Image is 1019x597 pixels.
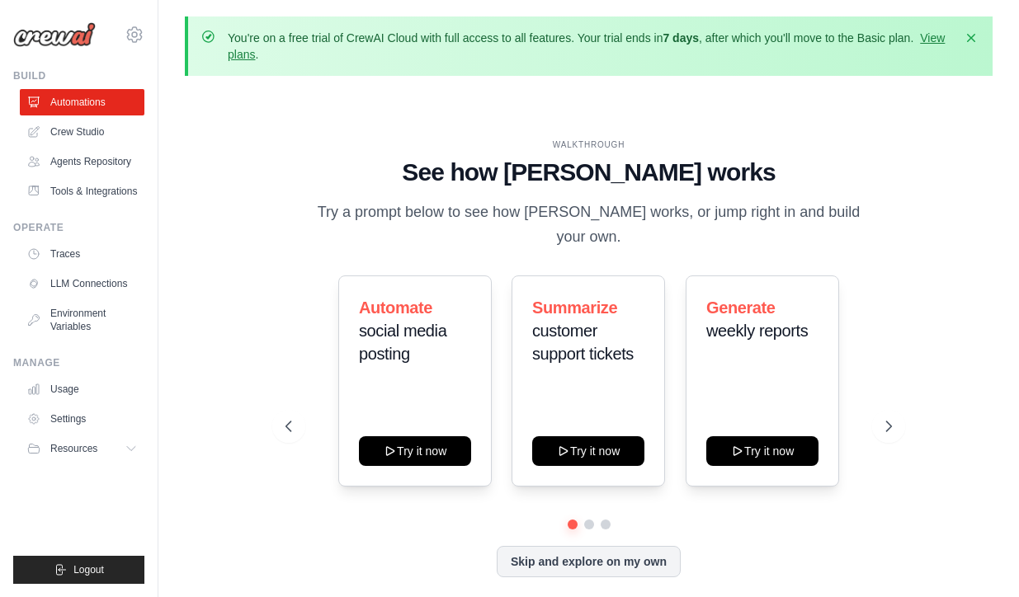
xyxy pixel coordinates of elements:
button: Resources [20,435,144,462]
span: weekly reports [706,322,808,340]
p: Try a prompt below to see how [PERSON_NAME] works, or jump right in and build your own. [312,200,866,249]
span: Logout [73,563,104,576]
a: Traces [20,241,144,267]
button: Try it now [359,436,471,466]
img: Logo [13,22,96,47]
div: Build [13,69,144,82]
a: LLM Connections [20,270,144,297]
a: Crew Studio [20,119,144,145]
button: Skip and explore on my own [497,546,681,577]
a: Environment Variables [20,300,144,340]
span: Summarize [532,298,617,317]
span: Resources [50,442,97,455]
span: social media posting [359,322,446,363]
a: Automations [20,89,144,115]
span: Automate [359,298,432,317]
a: Agents Repository [20,148,144,175]
div: WALKTHROUGH [285,139,892,151]
button: Logout [13,556,144,584]
strong: 7 days [663,31,699,45]
div: Operate [13,221,144,234]
p: You're on a free trial of CrewAI Cloud with full access to all features. Your trial ends in , aft... [228,30,953,63]
span: Generate [706,298,776,317]
a: Tools & Integrations [20,178,144,204]
span: customer support tickets [532,322,634,363]
h1: See how [PERSON_NAME] works [285,157,892,187]
a: Usage [20,376,144,402]
div: Manage [13,356,144,369]
button: Try it now [532,436,644,466]
button: Try it now [706,436,819,466]
a: Settings [20,406,144,432]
